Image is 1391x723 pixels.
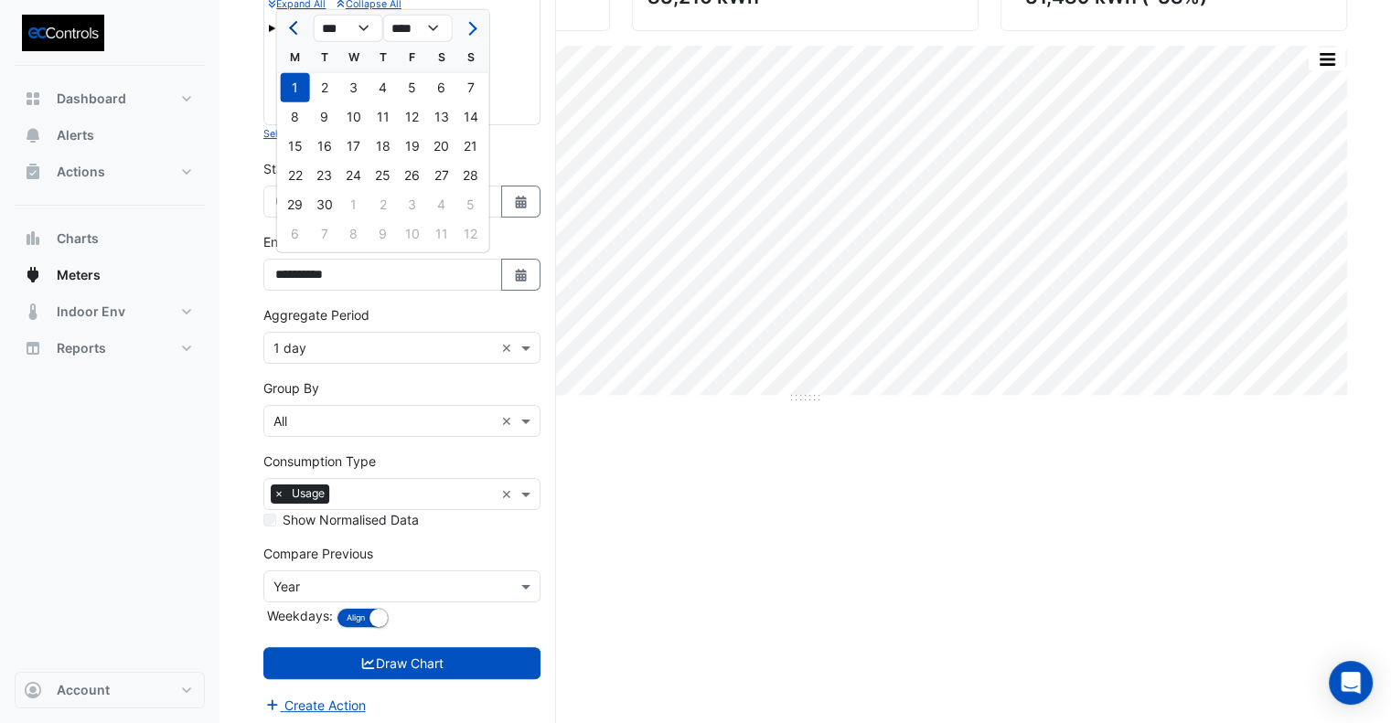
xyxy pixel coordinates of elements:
[427,219,456,249] div: Saturday, October 11, 2025
[263,232,318,251] label: End Date
[263,544,373,563] label: Compare Previous
[369,43,398,72] div: T
[24,266,42,284] app-icon: Meters
[339,161,369,190] div: Wednesday, September 24, 2025
[427,190,456,219] div: 4
[398,161,427,190] div: Friday, September 26, 2025
[398,161,427,190] div: 26
[427,132,456,161] div: Saturday, September 20, 2025
[339,102,369,132] div: Wednesday, September 10, 2025
[339,190,369,219] div: 1
[310,43,339,72] div: T
[263,305,369,324] label: Aggregate Period
[456,190,486,219] div: 5
[501,484,517,504] span: Clear
[15,220,205,257] button: Charts
[263,695,367,716] button: Create Action
[281,132,310,161] div: 15
[281,219,310,249] div: Monday, October 6, 2025
[263,647,540,679] button: Draw Chart
[57,681,110,699] span: Account
[281,73,310,102] div: 1
[24,339,42,357] app-icon: Reports
[263,452,376,471] label: Consumption Type
[369,73,398,102] div: Thursday, September 4, 2025
[369,132,398,161] div: Thursday, September 18, 2025
[310,161,339,190] div: Tuesday, September 23, 2025
[456,73,486,102] div: Sunday, September 7, 2025
[263,128,347,140] small: Select Reportable
[427,43,456,72] div: S
[310,161,339,190] div: 23
[57,339,106,357] span: Reports
[456,132,486,161] div: 21
[427,161,456,190] div: Saturday, September 27, 2025
[339,73,369,102] div: Wednesday, September 3, 2025
[24,229,42,248] app-icon: Charts
[456,132,486,161] div: Sunday, September 21, 2025
[281,102,310,132] div: Monday, September 8, 2025
[310,190,339,219] div: 30
[369,161,398,190] div: 25
[15,257,205,293] button: Meters
[398,73,427,102] div: 5
[398,132,427,161] div: 19
[281,43,310,72] div: M
[263,125,347,142] button: Select Reportable
[283,510,419,529] label: Show Normalised Data
[57,229,99,248] span: Charts
[284,14,306,43] button: Previous month
[339,102,369,132] div: 10
[281,190,310,219] div: Monday, September 29, 2025
[427,132,456,161] div: 20
[456,43,486,72] div: S
[281,161,310,190] div: Monday, September 22, 2025
[314,15,383,42] select: Select month
[281,219,310,249] div: 6
[369,102,398,132] div: Thursday, September 11, 2025
[501,411,517,431] span: Clear
[1329,661,1373,705] div: Open Intercom Messenger
[310,73,339,102] div: 2
[369,190,398,219] div: 2
[57,126,94,144] span: Alerts
[24,303,42,321] app-icon: Indoor Env
[456,102,486,132] div: Sunday, September 14, 2025
[398,102,427,132] div: 12
[369,219,398,249] div: Thursday, October 9, 2025
[263,606,333,625] label: Weekdays:
[398,73,427,102] div: Friday, September 5, 2025
[339,161,369,190] div: 24
[339,132,369,161] div: Wednesday, September 17, 2025
[456,219,486,249] div: 12
[15,330,205,367] button: Reports
[281,190,310,219] div: 29
[456,102,486,132] div: 14
[281,73,310,102] div: Monday, September 1, 2025
[15,293,205,330] button: Indoor Env
[398,132,427,161] div: Friday, September 19, 2025
[369,132,398,161] div: 18
[310,132,339,161] div: Tuesday, September 16, 2025
[427,190,456,219] div: Saturday, October 4, 2025
[339,219,369,249] div: Wednesday, October 8, 2025
[427,161,456,190] div: 27
[339,43,369,72] div: W
[513,267,530,282] fa-icon: Select Date
[460,14,482,43] button: Next month
[24,90,42,108] app-icon: Dashboard
[427,73,456,102] div: 6
[339,190,369,219] div: Wednesday, October 1, 2025
[310,132,339,161] div: 16
[398,190,427,219] div: Friday, October 3, 2025
[383,15,453,42] select: Select year
[456,219,486,249] div: Sunday, October 12, 2025
[501,338,517,357] span: Clear
[281,161,310,190] div: 22
[456,161,486,190] div: Sunday, September 28, 2025
[513,194,530,209] fa-icon: Select Date
[398,219,427,249] div: 10
[271,484,287,503] span: ×
[339,132,369,161] div: 17
[369,161,398,190] div: Thursday, September 25, 2025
